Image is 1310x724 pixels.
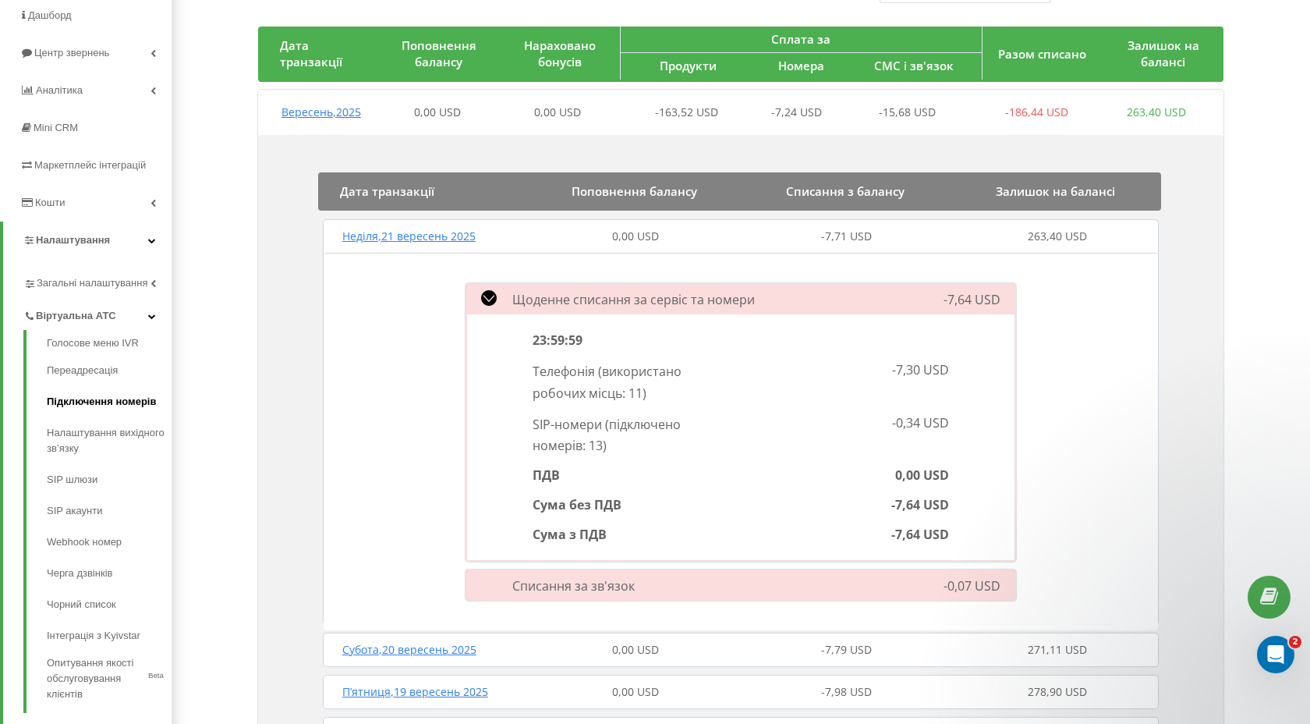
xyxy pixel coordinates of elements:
[47,335,172,355] a: Голосове меню IVR
[660,58,717,73] span: Продукти
[895,467,949,484] span: 0,00 USD
[34,159,146,171] span: Маркетплейс інтеграцій
[612,229,659,243] span: 0,00 USD
[524,37,596,69] span: Нараховано бонусів
[47,417,172,464] a: Налаштування вихідного зв’язку
[36,234,110,246] span: Налаштування
[533,363,598,380] span: Телефонія
[879,105,936,119] span: -15,68 USD
[891,496,949,513] span: -7,64 USD
[1028,684,1087,699] span: 278,90 USD
[47,464,172,495] a: SIP шлюзи
[3,222,172,259] a: Налаштування
[533,332,582,349] span: 23:59:59
[47,558,172,589] a: Черга дзвінків
[944,577,1000,594] span: -0,07 USD
[342,684,488,699] span: П’ятниця , 19 вересень 2025
[786,183,905,199] span: Списання з балансу
[47,589,172,620] a: Чорний список
[402,37,476,69] span: Поповнення балансу
[892,361,949,378] span: -7,30 USD
[572,183,697,199] span: Поповнення балансу
[891,526,949,543] span: -7,64 USD
[34,47,109,59] span: Центр звернень
[1028,229,1087,243] span: 263,40 USD
[36,84,83,96] span: Аналiтика
[281,105,361,119] span: Вересень , 2025
[533,415,605,432] span: SIP-номери
[534,105,581,119] span: 0,00 USD
[821,229,872,243] span: -7,71 USD
[874,58,954,73] span: СМС і зв'язок
[47,355,172,386] a: Переадресація
[280,37,342,69] span: Дата транзакції
[47,495,172,527] a: SIP акаунти
[778,58,824,73] span: Номера
[598,363,602,380] span: (
[28,9,72,21] span: Дашборд
[47,651,172,702] a: Опитування якості обслуговування клієнтівBeta
[34,122,78,133] span: Mini CRM
[1289,636,1301,648] span: 2
[612,642,659,657] span: 0,00 USD
[414,105,461,119] span: 0,00 USD
[655,105,718,119] span: -163,52 USD
[47,386,172,417] a: Підключення номерів
[23,264,172,297] a: Загальні налаштування
[771,31,830,47] span: Сплата за
[533,363,682,402] span: використано робочих місць:
[533,496,621,513] span: Сума без ПДВ
[47,527,172,558] a: Webhook номер
[1005,105,1068,119] span: -186,44 USD
[1028,642,1087,657] span: 271,11 USD
[892,414,949,431] span: -0,34 USD
[605,415,609,432] span: (
[1127,105,1186,119] span: 263,40 USD
[996,183,1115,199] span: Залишок на балансі
[821,642,872,657] span: -7,79 USD
[23,297,172,330] a: Віртуальна АТС
[533,526,607,543] span: Сума з ПДВ
[35,197,65,208] span: Кошти
[342,229,476,243] span: Неділя , 21 вересень 2025
[612,684,659,699] span: 0,00 USD
[998,46,1086,62] span: Разом списано
[37,275,147,291] span: Загальні налаштування
[340,183,434,199] span: Дата транзакції
[512,291,755,308] span: Щоденне списання за сервіс та номери
[342,642,476,657] span: Субота , 20 вересень 2025
[512,577,635,594] span: Списання за зв'язок
[628,385,646,402] span: 11 )
[1257,636,1294,673] iframe: Intercom live chat
[533,467,560,484] span: ПДВ
[944,291,1000,308] span: -7,64 USD
[821,684,872,699] span: -7,98 USD
[36,308,116,324] span: Віртуальна АТС
[771,105,822,119] span: -7,24 USD
[589,437,607,454] span: 13 )
[1128,37,1199,69] span: Залишок на балансі
[47,620,172,651] a: Інтеграція з Kyivstar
